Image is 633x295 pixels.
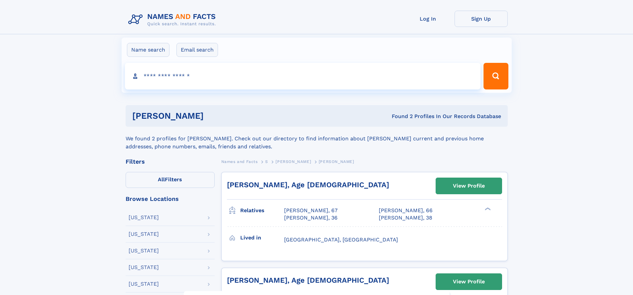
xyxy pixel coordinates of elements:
div: View Profile [453,178,485,194]
label: Filters [126,172,215,188]
div: Browse Locations [126,196,215,202]
div: View Profile [453,274,485,289]
span: [GEOGRAPHIC_DATA], [GEOGRAPHIC_DATA] [284,236,398,243]
label: Name search [127,43,169,57]
a: [PERSON_NAME], 67 [284,207,338,214]
img: Logo Names and Facts [126,11,221,29]
span: All [158,176,165,183]
div: [US_STATE] [129,215,159,220]
span: [PERSON_NAME] [275,159,311,164]
div: Found 2 Profiles In Our Records Database [298,113,501,120]
a: View Profile [436,178,502,194]
button: Search Button [483,63,508,89]
a: [PERSON_NAME], 66 [379,207,433,214]
div: [US_STATE] [129,281,159,287]
a: [PERSON_NAME], Age [DEMOGRAPHIC_DATA] [227,181,389,189]
a: [PERSON_NAME] [275,157,311,166]
div: Filters [126,159,215,165]
a: [PERSON_NAME], 38 [379,214,432,221]
input: search input [125,63,481,89]
div: ❯ [483,207,491,211]
span: S [265,159,268,164]
label: Email search [176,43,218,57]
div: [US_STATE] [129,248,159,253]
div: [US_STATE] [129,231,159,237]
a: Sign Up [455,11,508,27]
a: [PERSON_NAME], 36 [284,214,338,221]
a: [PERSON_NAME], Age [DEMOGRAPHIC_DATA] [227,276,389,284]
div: We found 2 profiles for [PERSON_NAME]. Check out our directory to find information about [PERSON_... [126,127,508,151]
h3: Lived in [240,232,284,243]
a: View Profile [436,274,502,290]
h1: [PERSON_NAME] [132,112,298,120]
a: Names and Facts [221,157,258,166]
a: Log In [401,11,455,27]
a: S [265,157,268,166]
span: [PERSON_NAME] [319,159,354,164]
div: [US_STATE] [129,265,159,270]
h3: Relatives [240,205,284,216]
